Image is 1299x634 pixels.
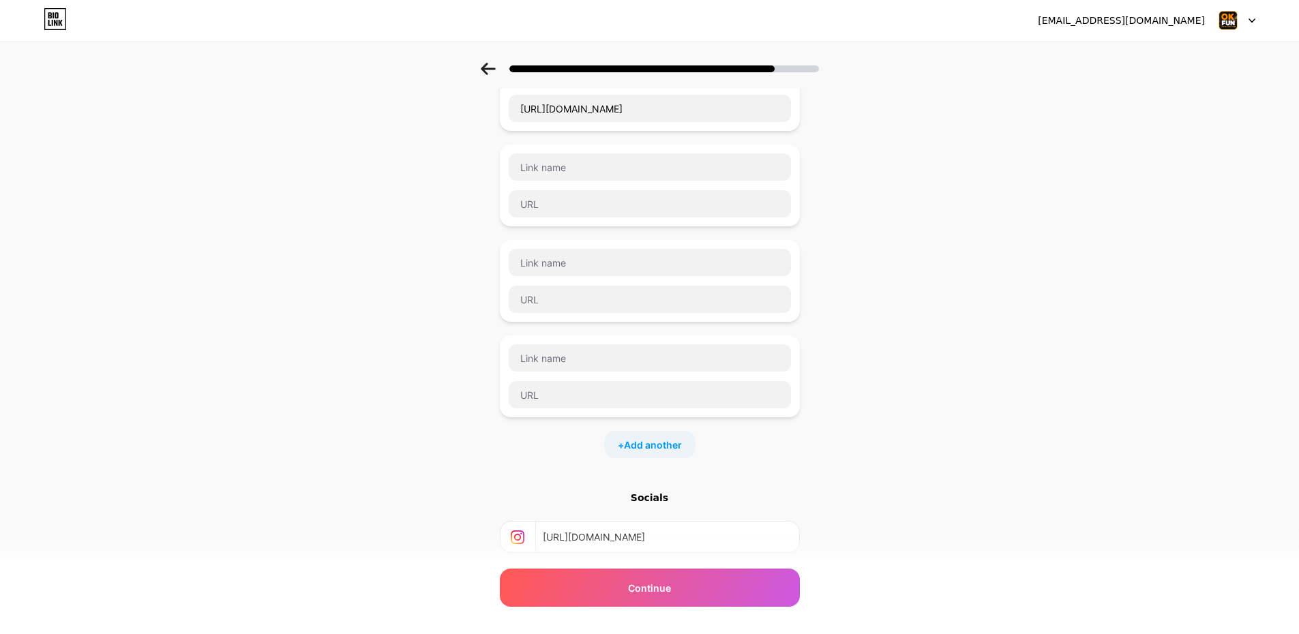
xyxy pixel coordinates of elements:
input: URL [543,522,790,552]
input: URL [509,190,791,217]
input: URL [543,564,790,595]
input: URL [509,95,791,122]
input: URL [509,286,791,313]
div: [EMAIL_ADDRESS][DOMAIN_NAME] [1038,14,1205,28]
input: Link name [509,344,791,372]
input: Link name [509,153,791,181]
input: Link name [509,249,791,276]
img: okfungrcom [1215,7,1241,33]
span: Continue [628,581,671,595]
input: URL [509,381,791,408]
div: + [604,431,696,458]
span: Add another [624,438,682,452]
div: Socials [500,491,800,504]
